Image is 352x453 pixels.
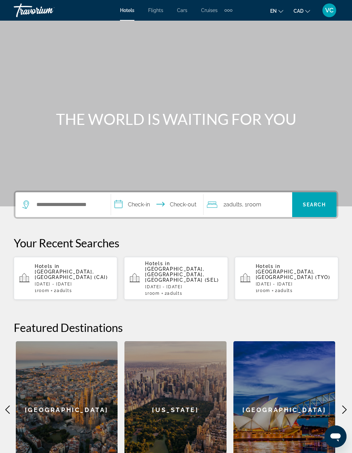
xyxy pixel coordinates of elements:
button: Change currency [294,6,310,16]
button: Check in and out dates [111,192,203,217]
span: Hotels in [35,263,59,269]
span: Adults [278,288,293,293]
a: Travorium [14,1,82,19]
span: Adults [167,291,182,296]
button: User Menu [320,3,338,18]
span: 1 [35,288,49,293]
p: Your Recent Searches [14,236,338,250]
iframe: Button to launch messaging window [324,425,346,447]
button: Hotels in [GEOGRAPHIC_DATA], [GEOGRAPHIC_DATA], [GEOGRAPHIC_DATA] (SEL)[DATE] - [DATE]1Room2Adults [124,257,228,300]
div: Search widget [15,192,337,217]
span: [GEOGRAPHIC_DATA], [GEOGRAPHIC_DATA] (CAI) [35,269,108,280]
span: 2 [54,288,72,293]
h1: THE WORLD IS WAITING FOR YOU [47,110,305,128]
span: Room [147,291,160,296]
span: [GEOGRAPHIC_DATA], [GEOGRAPHIC_DATA] (TYO) [256,269,330,280]
a: Cars [177,8,187,13]
p: [DATE] - [DATE] [145,284,222,289]
button: Hotels in [GEOGRAPHIC_DATA], [GEOGRAPHIC_DATA] (TYO)[DATE] - [DATE]1Room2Adults [235,257,338,300]
a: Hotels [120,8,134,13]
span: Room [247,201,261,208]
span: 2 [165,291,183,296]
button: Change language [270,6,283,16]
button: Travelers: 2 adults, 0 children [203,192,292,217]
span: 1 [256,288,270,293]
p: [DATE] - [DATE] [35,282,112,287]
span: Adults [226,201,242,208]
span: Search [303,202,326,207]
span: 2 [275,288,293,293]
span: , 1 [242,200,261,209]
button: Search [292,192,337,217]
span: CAD [294,8,304,14]
button: Extra navigation items [224,5,232,16]
span: en [270,8,277,14]
span: VC [325,7,333,14]
a: Cruises [201,8,218,13]
span: Adults [57,288,72,293]
span: Room [37,288,49,293]
span: [GEOGRAPHIC_DATA], [GEOGRAPHIC_DATA], [GEOGRAPHIC_DATA] (SEL) [145,266,219,283]
span: 1 [145,291,159,296]
a: Flights [148,8,163,13]
span: Room [258,288,270,293]
button: Hotels in [GEOGRAPHIC_DATA], [GEOGRAPHIC_DATA] (CAI)[DATE] - [DATE]1Room2Adults [14,257,117,300]
h2: Featured Destinations [14,321,338,334]
span: 2 [223,200,242,209]
span: Hotels in [256,263,280,269]
p: [DATE] - [DATE] [256,282,333,287]
span: Hotels in [145,261,170,266]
